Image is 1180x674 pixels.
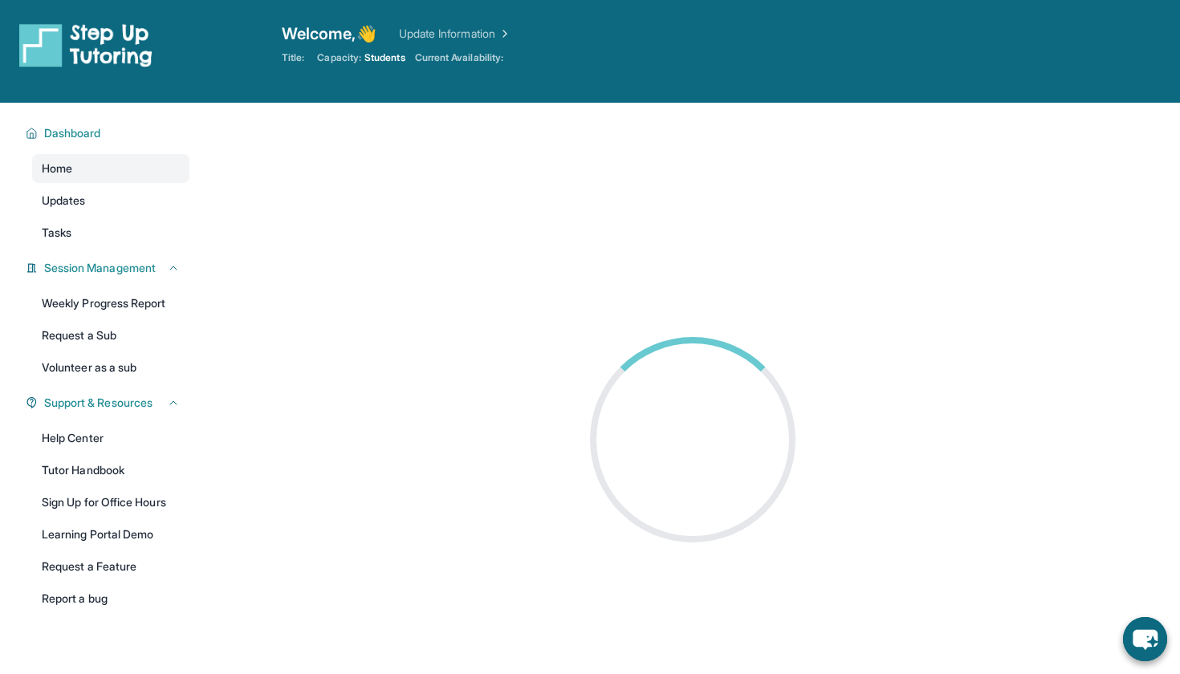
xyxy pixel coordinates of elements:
[32,520,189,549] a: Learning Portal Demo
[44,395,153,411] span: Support & Resources
[317,51,361,64] span: Capacity:
[32,186,189,215] a: Updates
[32,456,189,485] a: Tutor Handbook
[415,51,503,64] span: Current Availability:
[32,488,189,517] a: Sign Up for Office Hours
[38,125,180,141] button: Dashboard
[32,218,189,247] a: Tasks
[282,51,304,64] span: Title:
[42,160,72,177] span: Home
[32,584,189,613] a: Report a bug
[32,154,189,183] a: Home
[32,552,189,581] a: Request a Feature
[38,395,180,411] button: Support & Resources
[42,193,86,209] span: Updates
[44,125,101,141] span: Dashboard
[42,225,71,241] span: Tasks
[32,321,189,350] a: Request a Sub
[32,289,189,318] a: Weekly Progress Report
[1123,617,1167,661] button: chat-button
[19,22,153,67] img: logo
[32,353,189,382] a: Volunteer as a sub
[282,22,376,45] span: Welcome, 👋
[32,424,189,453] a: Help Center
[38,260,180,276] button: Session Management
[364,51,405,64] span: Students
[495,26,511,42] img: Chevron Right
[399,26,511,42] a: Update Information
[44,260,156,276] span: Session Management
